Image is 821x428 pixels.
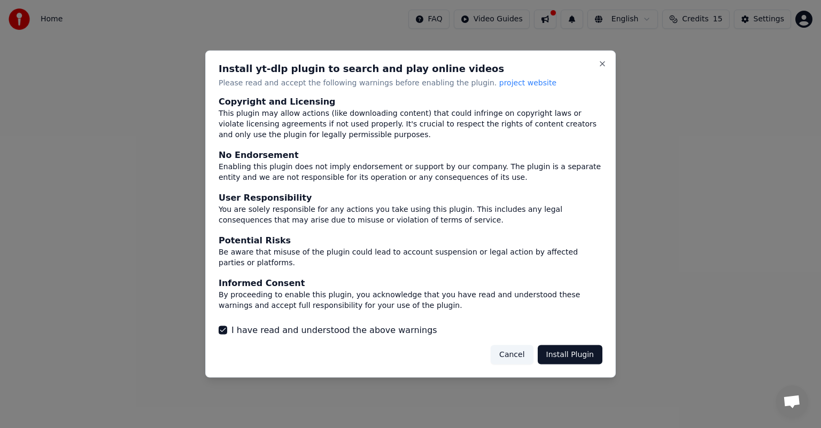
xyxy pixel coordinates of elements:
div: Informed Consent [219,276,602,289]
span: project website [499,78,556,87]
div: Potential Risks [219,234,602,247]
div: This plugin may allow actions (like downloading content) that could infringe on copyright laws or... [219,108,602,140]
p: Please read and accept the following warnings before enabling the plugin. [219,78,602,89]
h2: Install yt-dlp plugin to search and play online videos [219,64,602,74]
div: You are solely responsible for any actions you take using this plugin. This includes any legal co... [219,204,602,225]
div: Be aware that misuse of the plugin could lead to account suspension or legal action by affected p... [219,247,602,268]
div: Copyright and Licensing [219,95,602,108]
div: Enabling this plugin does not imply endorsement or support by our company. The plugin is a separa... [219,161,602,183]
div: No Endorsement [219,148,602,161]
button: Install Plugin [538,345,602,364]
div: User Responsibility [219,191,602,204]
button: Cancel [491,345,533,364]
div: By proceeding to enable this plugin, you acknowledge that you have read and understood these warn... [219,289,602,311]
label: I have read and understood the above warnings [231,323,437,336]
